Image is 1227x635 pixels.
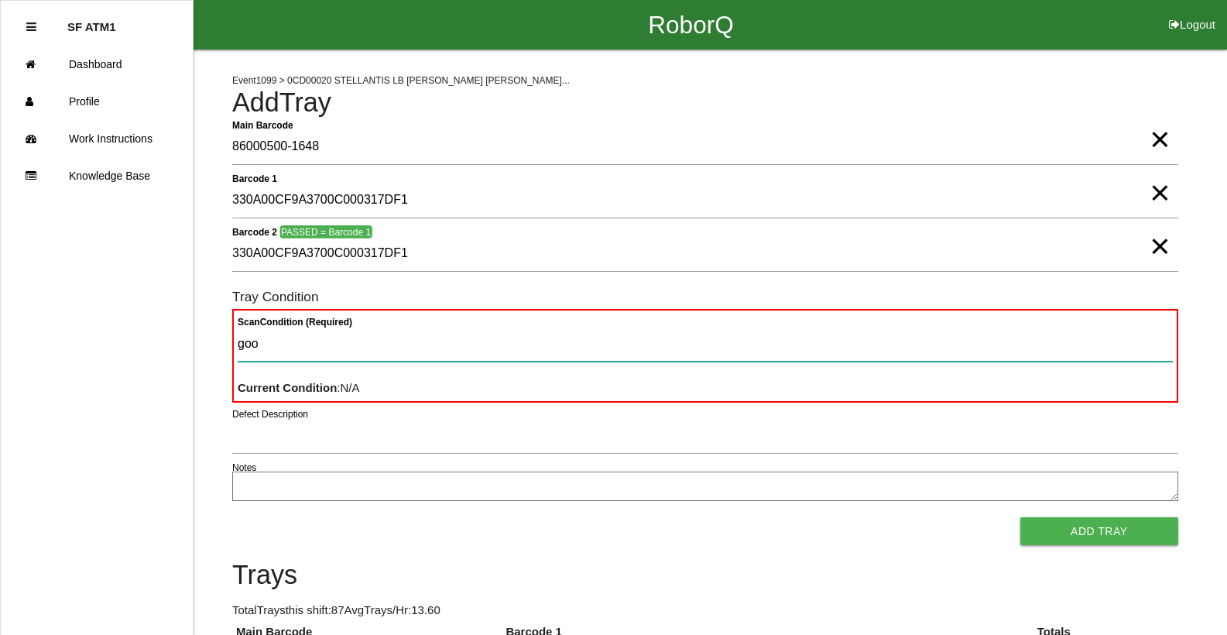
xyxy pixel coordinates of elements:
a: Work Instructions [1,120,193,157]
b: Scan Condition (Required) [238,317,352,328]
h4: Add Tray [232,88,1178,118]
span: Clear Input [1150,215,1170,246]
span: : N/A [238,381,360,394]
p: Total Trays this shift: 87 Avg Trays /Hr: 13.60 [232,602,1178,620]
b: Main Barcode [232,119,293,130]
input: Required [232,129,1178,165]
span: Clear Input [1150,162,1170,193]
h4: Trays [232,561,1178,590]
b: Barcode 1 [232,173,277,184]
a: Dashboard [1,46,193,83]
a: Knowledge Base [1,157,193,194]
label: Defect Description [232,407,308,421]
b: Barcode 2 [232,226,277,237]
h6: Tray Condition [232,290,1178,304]
p: SF ATM1 [67,9,116,33]
a: Profile [1,83,193,120]
button: Add Tray [1020,517,1178,545]
label: Notes [232,461,256,475]
span: Event 1099 > 0CD00020 STELLANTIS LB [PERSON_NAME] [PERSON_NAME]... [232,75,570,86]
span: Clear Input [1150,108,1170,139]
span: PASSED = Barcode 1 [279,225,372,239]
b: Current Condition [238,381,337,394]
div: Close [26,9,36,46]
